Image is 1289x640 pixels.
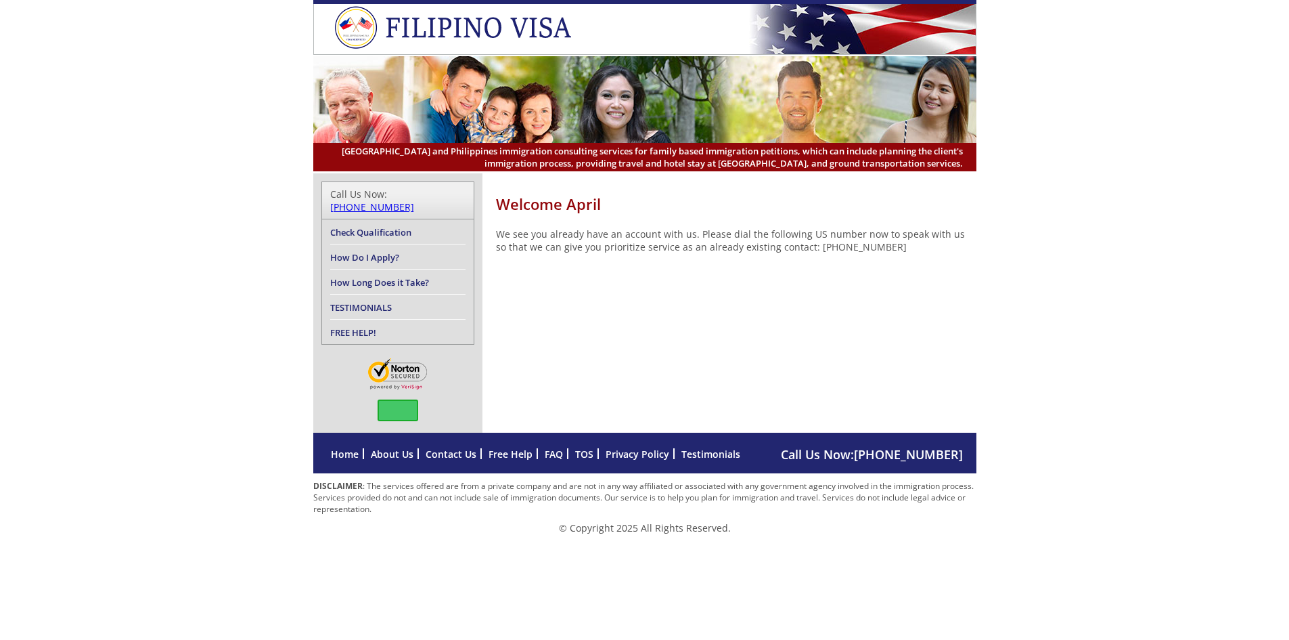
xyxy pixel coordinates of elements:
[330,226,411,238] a: Check Qualification
[575,448,593,461] a: TOS
[330,200,414,213] a: [PHONE_NUMBER]
[313,521,976,534] p: © Copyright 2025 All Rights Reserved.
[781,446,963,463] span: Call Us Now:
[330,301,392,314] a: TESTIMONIALS
[606,448,669,461] a: Privacy Policy
[330,326,376,339] a: FREE HELP!
[330,276,429,289] a: How Long Does it Take?
[330,251,399,263] a: How Do I Apply?
[313,480,976,515] p: : The services offered are from a private company and are not in any way affiliated or associated...
[681,448,740,461] a: Testimonials
[371,448,413,461] a: About Us
[496,194,976,214] h1: Welcome April
[496,228,976,253] p: We see you already have an account with us. Please dial the following US number now to speak with...
[489,448,533,461] a: Free Help
[426,448,476,461] a: Contact Us
[330,188,466,213] div: Call Us Now:
[854,446,963,463] a: [PHONE_NUMBER]
[545,448,563,461] a: FAQ
[327,145,963,169] span: [GEOGRAPHIC_DATA] and Philippines immigration consulting services for family based immigration pe...
[331,448,359,461] a: Home
[313,480,363,492] strong: DISCLAIMER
